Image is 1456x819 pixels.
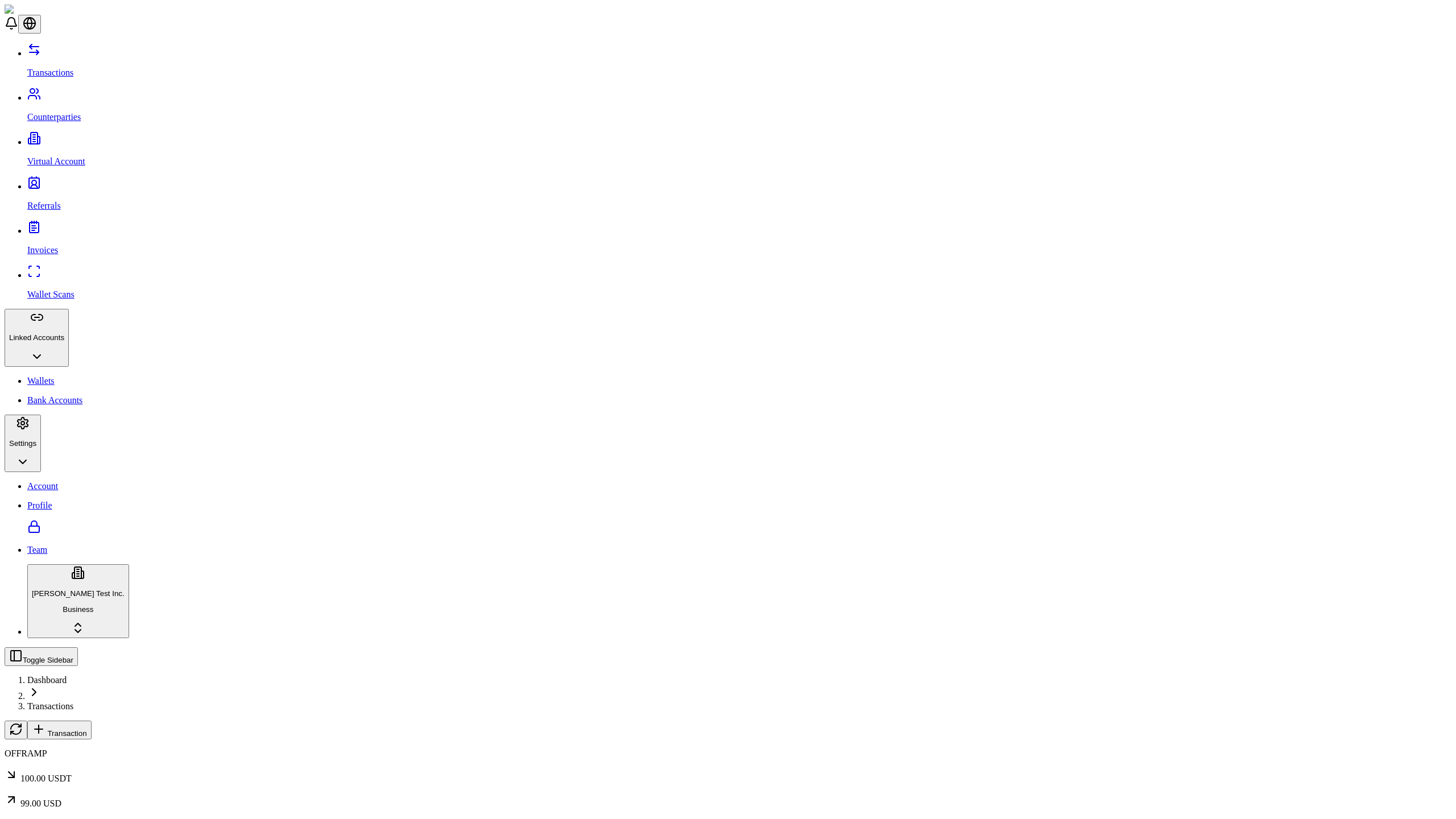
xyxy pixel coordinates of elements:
a: Profile [27,500,1451,535]
a: Wallet Scans [27,270,1451,300]
p: 100.00 USDT [5,768,1451,784]
p: OFFRAMP [5,748,1451,759]
button: [PERSON_NAME] Test Inc.Business [27,564,129,638]
p: Counterparties [27,112,1451,122]
p: [PERSON_NAME] Test Inc. [32,589,125,598]
button: Toggle Sidebar [5,647,78,666]
button: Settings [5,415,41,473]
p: Referrals [27,201,1451,211]
a: Wallets [27,376,1451,386]
a: Bank Accounts [27,395,1451,406]
p: Wallet Scans [27,289,1451,300]
p: Settings [9,439,36,448]
button: Transaction [27,721,92,739]
p: Transactions [27,68,1451,78]
a: Dashboard [27,675,67,685]
a: Account [27,481,1451,491]
p: Virtual Account [27,156,1451,167]
button: Linked Accounts [5,309,69,367]
p: Invoices [27,245,1451,255]
a: Virtual Account [27,137,1451,167]
img: ShieldPay Logo [5,5,72,15]
p: 99.00 USD [5,793,1451,809]
span: Toggle Sidebar [23,656,73,664]
a: Team [27,545,1451,555]
p: Business [32,605,125,614]
a: Transactions [27,48,1451,78]
a: Invoices [27,226,1451,255]
p: Linked Accounts [9,333,64,342]
a: Transactions [27,701,73,711]
a: Referrals [27,181,1451,211]
nav: breadcrumb [5,675,1451,712]
a: Counterparties [27,93,1451,122]
p: Profile [27,500,1451,511]
span: Transaction [47,729,86,738]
